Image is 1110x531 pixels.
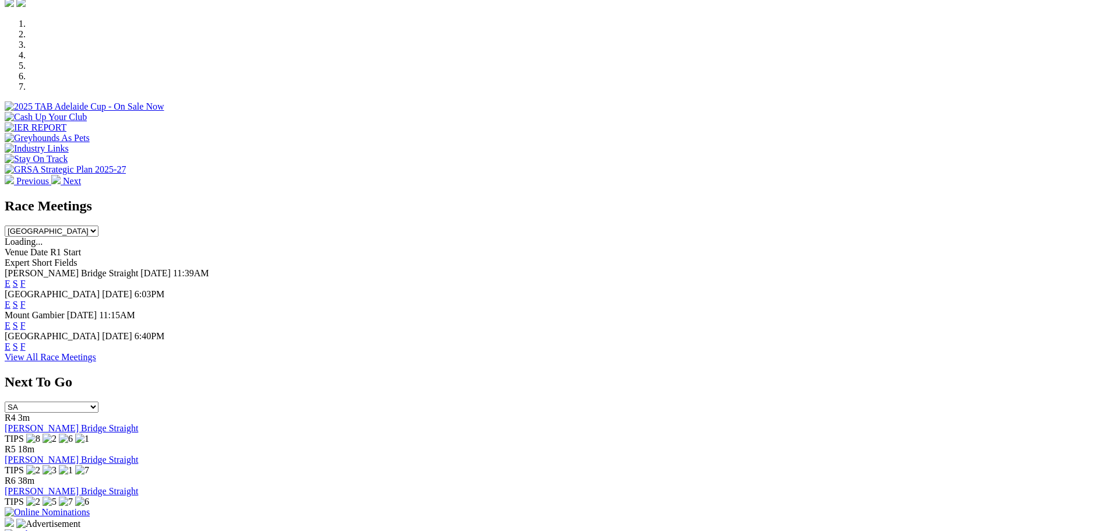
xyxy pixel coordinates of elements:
[5,279,10,289] a: E
[5,176,51,186] a: Previous
[13,300,18,310] a: S
[13,279,18,289] a: S
[5,310,65,320] span: Mount Gambier
[43,497,57,507] img: 5
[5,237,43,247] span: Loading...
[13,321,18,330] a: S
[135,331,165,341] span: 6:40PM
[5,268,138,278] span: [PERSON_NAME] Bridge Straight
[59,497,73,507] img: 7
[63,176,81,186] span: Next
[32,258,52,268] span: Short
[135,289,165,299] span: 6:03PM
[5,154,68,164] img: Stay On Track
[26,434,40,444] img: 8
[5,300,10,310] a: E
[51,175,61,184] img: chevron-right-pager-white.svg
[5,331,100,341] span: [GEOGRAPHIC_DATA]
[50,247,81,257] span: R1 Start
[102,289,132,299] span: [DATE]
[99,310,135,320] span: 11:15AM
[18,444,34,454] span: 18m
[5,486,138,496] a: [PERSON_NAME] Bridge Straight
[5,342,10,351] a: E
[43,434,57,444] img: 2
[20,300,26,310] a: F
[5,352,96,362] a: View All Race Meetings
[5,497,24,507] span: TIPS
[67,310,97,320] span: [DATE]
[173,268,209,278] span: 11:39AM
[5,434,24,444] span: TIPS
[18,413,30,423] span: 3m
[51,176,81,186] a: Next
[13,342,18,351] a: S
[75,497,89,507] img: 6
[5,112,87,122] img: Cash Up Your Club
[5,143,69,154] img: Industry Links
[30,247,48,257] span: Date
[16,519,80,529] img: Advertisement
[20,342,26,351] a: F
[5,258,30,268] span: Expert
[75,465,89,476] img: 7
[5,507,90,518] img: Online Nominations
[5,289,100,299] span: [GEOGRAPHIC_DATA]
[20,321,26,330] a: F
[26,497,40,507] img: 2
[54,258,77,268] span: Fields
[5,455,138,465] a: [PERSON_NAME] Bridge Straight
[5,122,66,133] img: IER REPORT
[5,175,14,184] img: chevron-left-pager-white.svg
[5,413,16,423] span: R4
[16,176,49,186] span: Previous
[140,268,171,278] span: [DATE]
[26,465,40,476] img: 2
[75,434,89,444] img: 1
[5,465,24,475] span: TIPS
[5,476,16,486] span: R6
[5,321,10,330] a: E
[43,465,57,476] img: 3
[59,465,73,476] img: 1
[59,434,73,444] img: 6
[5,198,1105,214] h2: Race Meetings
[5,423,138,433] a: [PERSON_NAME] Bridge Straight
[5,518,14,527] img: 15187_Greyhounds_GreysPlayCentral_Resize_SA_WebsiteBanner_300x115_2025.jpg
[5,374,1105,390] h2: Next To Go
[102,331,132,341] span: [DATE]
[5,247,28,257] span: Venue
[20,279,26,289] a: F
[5,444,16,454] span: R5
[5,101,164,112] img: 2025 TAB Adelaide Cup - On Sale Now
[18,476,34,486] span: 38m
[5,133,90,143] img: Greyhounds As Pets
[5,164,126,175] img: GRSA Strategic Plan 2025-27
